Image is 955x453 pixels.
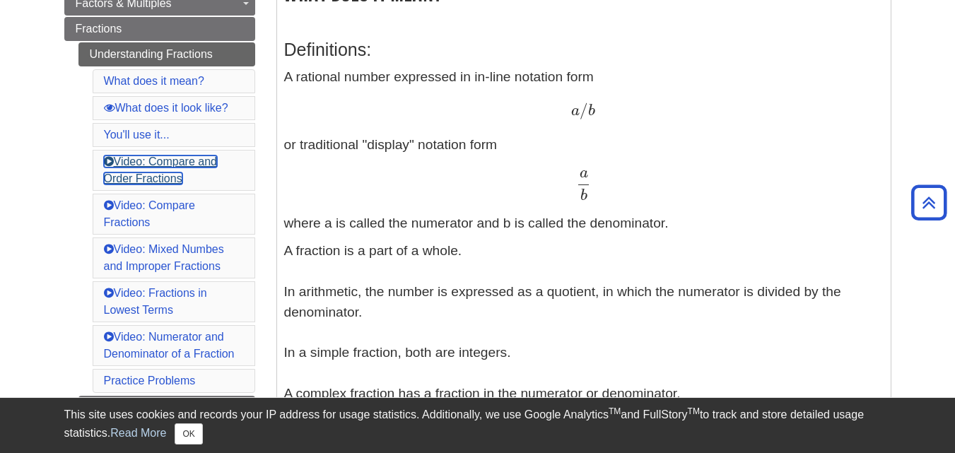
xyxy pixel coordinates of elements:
[688,406,700,416] sup: TM
[284,67,884,234] p: A rational number expressed in in-line notation form or traditional "display" notation form where...
[64,406,891,445] div: This site uses cookies and records your IP address for usage statistics. Additionally, we use Goo...
[78,396,255,437] a: Adding & Subtracting Fractions
[78,42,255,66] a: Understanding Fractions
[609,406,621,416] sup: TM
[580,165,588,181] span: a
[588,103,595,119] span: b
[175,423,202,445] button: Close
[906,193,951,212] a: Back to Top
[571,103,580,119] span: a
[104,331,235,360] a: Video: Numerator and Denominator of a Fraction
[104,155,217,184] a: Video: Compare and Order Fractions
[104,102,228,114] a: What does it look like?
[104,375,196,387] a: Practice Problems
[104,243,224,272] a: Video: Mixed Numbes and Improper Fractions
[110,427,166,439] a: Read More
[104,199,195,228] a: Video: Compare Fractions
[104,287,207,316] a: Video: Fractions in Lowest Terms
[580,188,587,204] span: b
[104,75,204,87] a: What does it mean?
[580,100,588,119] span: /
[76,23,122,35] span: Fractions
[104,129,170,141] a: You'll use it...
[284,40,884,60] h3: Definitions:
[64,17,255,41] a: Fractions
